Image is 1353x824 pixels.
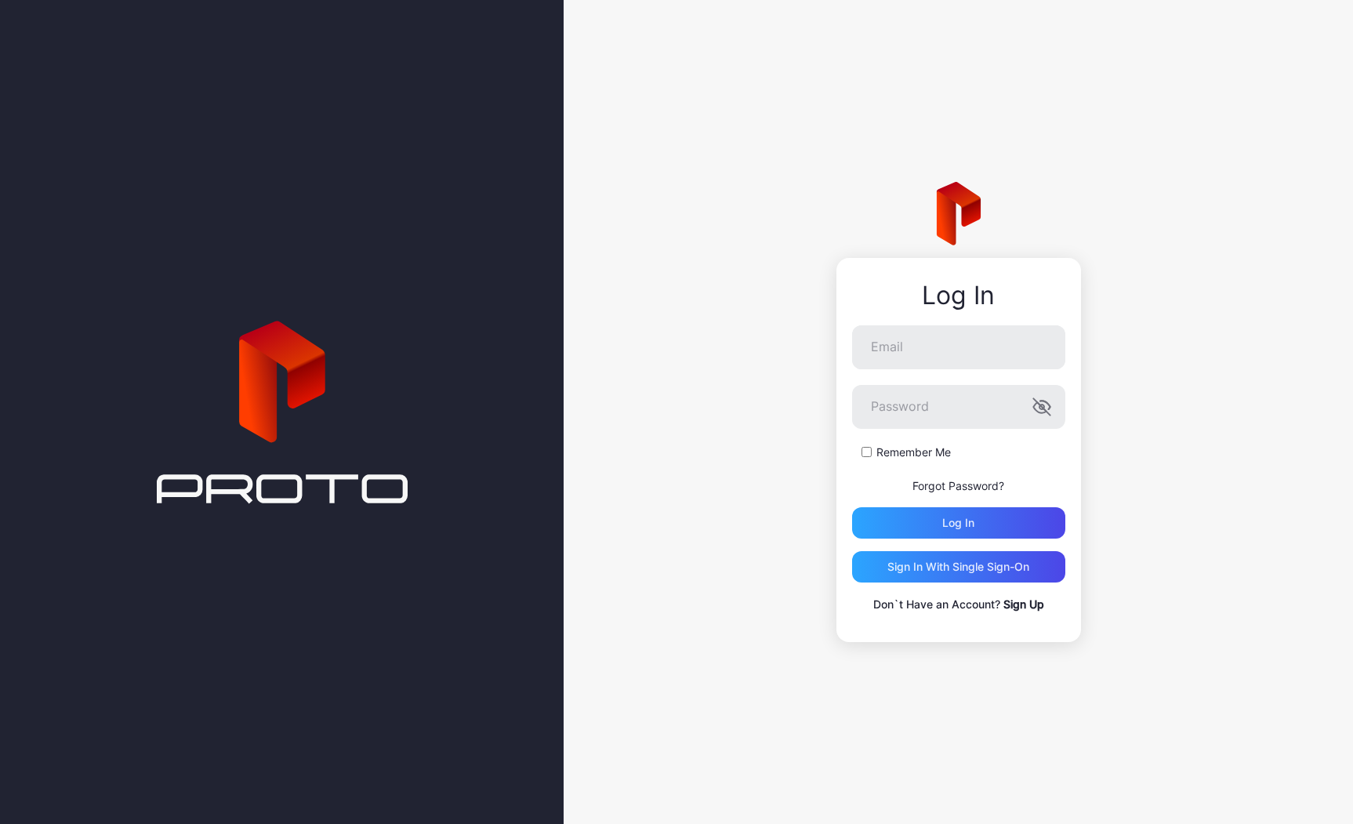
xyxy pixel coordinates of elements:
[942,517,974,529] div: Log in
[1003,597,1044,611] a: Sign Up
[852,595,1065,614] p: Don`t Have an Account?
[852,281,1065,310] div: Log In
[852,385,1065,429] input: Password
[852,507,1065,539] button: Log in
[852,325,1065,369] input: Email
[912,479,1004,492] a: Forgot Password?
[887,561,1029,573] div: Sign in With Single Sign-On
[876,445,951,460] label: Remember Me
[1032,397,1051,416] button: Password
[852,551,1065,583] button: Sign in With Single Sign-On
